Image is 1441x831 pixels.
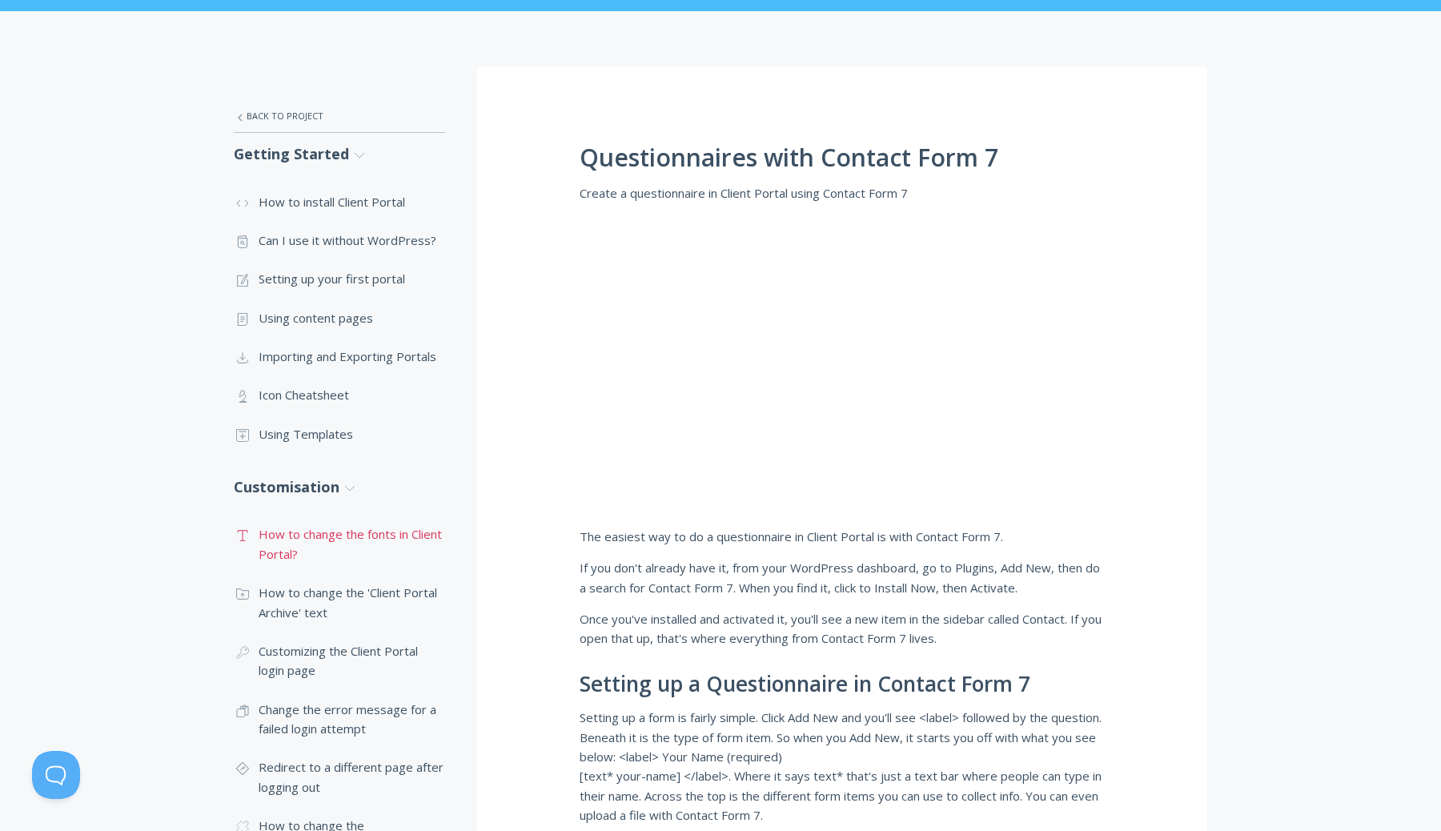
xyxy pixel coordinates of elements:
[234,690,445,749] a: Change the error message for a failed login attempt
[234,466,445,508] a: Customisation
[234,259,445,298] a: Setting up your first portal
[580,672,1105,697] h2: Setting up a Questionnaire in Contact Form 7
[234,632,445,690] a: Customizing the Client Portal login page
[234,337,445,375] a: Importing and Exporting Portals
[234,515,445,573] a: How to change the fonts in Client Portal?
[580,527,1105,546] p: The easiest way to do a questionnaire in Client Portal is with Contact Form 7.
[580,215,1105,503] iframe: Questionnaires With Contact Form 7
[580,708,1105,825] p: Setting up a form is fairly simple. Click Add New and you'll see <label> followed by the question...
[234,415,445,453] a: Using Templates
[234,133,445,175] a: Getting Started
[234,375,445,414] a: Icon Cheatsheet
[234,748,445,806] a: Redirect to a different page after logging out
[580,609,1105,648] p: Once you've installed and activated it, you'll see a new item in the sidebar called Contact. If y...
[234,299,445,337] a: Using content pages
[32,751,80,799] iframe: Toggle Customer Support
[234,573,445,632] a: How to change the 'Client Portal Archive' text
[580,558,1105,597] p: If you don't already have it, from your WordPress dashboard, go to Plugins, Add New, then do a se...
[234,99,445,133] a: Back to Project
[580,183,1105,203] p: Create a questionnaire in Client Portal using Contact Form 7
[580,144,1105,171] h1: Questionnaires with Contact Form 7
[234,221,445,259] a: Can I use it without WordPress?
[234,183,445,221] a: How to install Client Portal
